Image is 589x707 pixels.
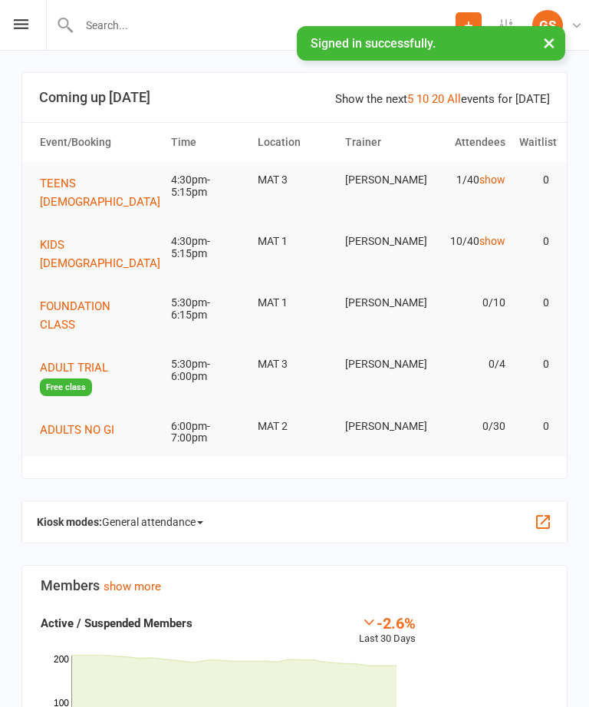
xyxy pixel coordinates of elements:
td: [PERSON_NAME] [338,346,426,382]
td: 0 [512,408,556,444]
a: show [479,235,505,247]
td: MAT 3 [251,346,338,382]
span: KIDS [DEMOGRAPHIC_DATA] [40,238,160,270]
button: FOUNDATION CLASS [40,297,157,334]
td: 5:30pm-6:00pm [164,346,252,395]
strong: Kiosk modes: [37,516,102,528]
td: MAT 1 [251,285,338,321]
button: ADULT TRIALFree class [40,358,157,396]
span: General attendance [102,510,203,534]
a: 5 [407,92,413,106]
td: 0/4 [425,346,512,382]
td: 4:30pm-5:15pm [164,162,252,210]
button: KIDS [DEMOGRAPHIC_DATA] [40,236,171,273]
a: 20 [432,92,444,106]
td: 5:30pm-6:15pm [164,285,252,333]
a: show [479,173,505,186]
a: show more [104,580,161,593]
td: [PERSON_NAME] [338,162,426,198]
h3: Members [41,578,548,593]
th: Trainer [338,123,426,162]
th: Waitlist [512,123,556,162]
th: Location [251,123,338,162]
td: 0 [512,285,556,321]
td: MAT 2 [251,408,338,444]
strong: Active / Suspended Members [41,616,192,630]
td: 4:30pm-5:15pm [164,223,252,272]
span: FOUNDATION CLASS [40,299,110,332]
td: 6:00pm-7:00pm [164,408,252,457]
button: TEENS [DEMOGRAPHIC_DATA] [40,174,171,211]
th: Time [164,123,252,162]
td: MAT 1 [251,223,338,259]
span: Free class [40,378,92,396]
input: Search... [74,15,456,36]
td: 1/40 [425,162,512,198]
td: 0 [512,223,556,259]
td: 10/40 [425,223,512,259]
span: Signed in successfully. [311,36,436,51]
td: 0 [512,162,556,198]
td: [PERSON_NAME] [338,223,426,259]
td: 0/30 [425,408,512,444]
span: TEENS [DEMOGRAPHIC_DATA] [40,177,160,209]
td: [PERSON_NAME] [338,285,426,321]
a: All [447,92,461,106]
th: Attendees [425,123,512,162]
span: ADULTS NO GI [40,423,114,437]
td: 0/10 [425,285,512,321]
div: Last 30 Days [359,614,416,647]
td: [PERSON_NAME] [338,408,426,444]
td: 0 [512,346,556,382]
th: Event/Booking [33,123,164,162]
a: 10 [416,92,429,106]
button: ADULTS NO GI [40,421,125,439]
td: MAT 3 [251,162,338,198]
div: Show the next events for [DATE] [335,90,550,108]
h3: Coming up [DATE] [39,90,550,105]
button: × [535,26,563,59]
div: GS [532,10,563,41]
div: -2.6% [359,614,416,631]
span: ADULT TRIAL [40,361,108,375]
